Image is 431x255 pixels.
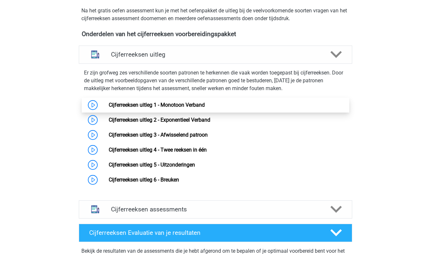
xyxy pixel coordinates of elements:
a: Cijferreeksen uitleg 3 - Afwisselend patroon [109,132,208,138]
a: Cijferreeksen uitleg 6 - Breuken [109,177,179,183]
p: Er zijn grofweg zes verschillende soorten patronen te herkennen die vaak worden toegepast bij cij... [84,69,347,92]
a: assessments Cijferreeksen assessments [76,200,355,219]
a: Cijferreeksen uitleg 1 - Monotoon Verband [109,102,205,108]
div: Na het gratis oefen assessment kun je met het oefenpakket de uitleg bij de veelvoorkomende soorte... [79,7,352,22]
a: Cijferreeksen uitleg 5 - Uitzonderingen [109,162,195,168]
a: Cijferreeksen uitleg 4 - Twee reeksen in één [109,147,207,153]
h4: Cijferreeksen Evaluatie van je resultaten [89,229,320,236]
a: uitleg Cijferreeksen uitleg [76,46,355,64]
a: Cijferreeksen Evaluatie van je resultaten [76,224,355,242]
img: cijferreeksen assessments [87,201,104,218]
h4: Cijferreeksen assessments [111,206,320,213]
img: cijferreeksen uitleg [87,46,104,63]
h4: Cijferreeksen uitleg [111,51,320,58]
a: Cijferreeksen uitleg 2 - Exponentieel Verband [109,117,210,123]
h4: Onderdelen van het cijferreeksen voorbereidingspakket [82,30,349,38]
